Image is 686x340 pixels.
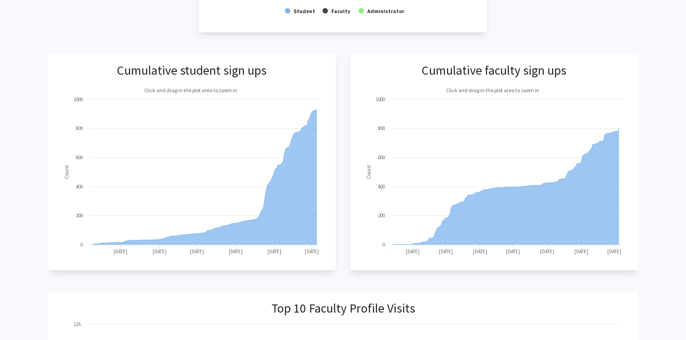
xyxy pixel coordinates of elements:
h3: Top 10 Faculty Profile Visits [271,301,415,316]
iframe: Chat [7,300,38,333]
text: 125 [74,321,81,327]
text: [DATE] [607,248,621,255]
text: 800 [378,125,385,131]
text: 0 [383,242,385,248]
text: [DATE] [267,248,281,255]
text: 600 [378,154,385,161]
text: [DATE] [113,248,127,255]
text: [DATE] [439,248,453,255]
text: 400 [378,183,385,190]
text: [DATE] [473,248,487,255]
text: Count [63,165,70,179]
text: [DATE] [574,248,588,255]
text: Click and drag in the plot area to zoom in [144,87,237,94]
text: 400 [76,183,83,190]
text: 1000 [376,96,385,103]
text: Count [365,165,372,179]
text: 800 [76,125,83,131]
text: [DATE] [229,248,243,255]
text: 0 [81,242,83,248]
text: 200 [76,212,83,219]
text: [DATE] [190,248,204,255]
text: 200 [378,212,385,219]
text: [DATE] [506,248,520,255]
h3: Cumulative student sign ups [117,63,266,78]
text: [DATE] [152,248,166,255]
text: 1000 [74,96,83,103]
h3: Cumulative faculty sign ups [422,63,566,78]
text: Administrator [367,8,405,14]
text: [DATE] [305,248,319,255]
text: [DATE] [406,248,420,255]
text: Faculty [331,8,351,14]
text: [DATE] [540,248,554,255]
text: Student [293,8,315,14]
text: Click and drag in the plot area to zoom in [446,87,539,94]
text: 600 [76,154,83,161]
